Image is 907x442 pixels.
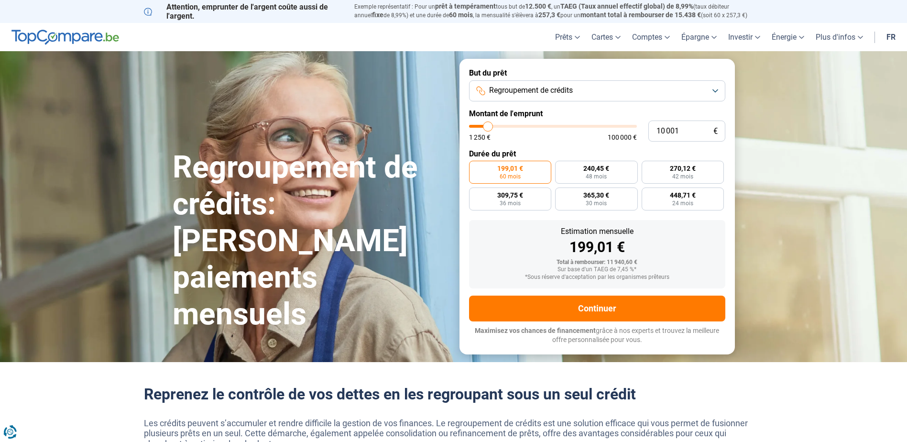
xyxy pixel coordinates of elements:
[497,192,523,199] span: 309,75 €
[372,11,383,19] span: fixe
[676,23,722,51] a: Épargne
[586,200,607,206] span: 30 mois
[549,23,586,51] a: Prêts
[586,23,626,51] a: Cartes
[766,23,810,51] a: Énergie
[672,200,693,206] span: 24 mois
[449,11,473,19] span: 60 mois
[469,326,725,345] p: grâce à nos experts et trouvez la meilleure offre personnalisée pour vous.
[586,174,607,179] span: 48 mois
[173,149,448,333] h1: Regroupement de crédits: [PERSON_NAME] paiements mensuels
[670,192,696,199] span: 448,71 €
[672,174,693,179] span: 42 mois
[477,228,718,235] div: Estimation mensuelle
[497,165,523,172] span: 199,01 €
[469,109,725,118] label: Montant de l'emprunt
[469,80,725,101] button: Regroupement de crédits
[525,2,551,10] span: 12.500 €
[583,165,609,172] span: 240,45 €
[489,85,573,96] span: Regroupement de crédits
[469,149,725,158] label: Durée du prêt
[144,2,343,21] p: Attention, emprunter de l'argent coûte aussi de l'argent.
[583,192,609,199] span: 365,30 €
[626,23,676,51] a: Comptes
[881,23,901,51] a: fr
[580,11,701,19] span: montant total à rembourser de 15.438 €
[560,2,693,10] span: TAEG (Taux annuel effectif global) de 8,99%
[500,200,521,206] span: 36 mois
[354,2,764,20] p: Exemple représentatif : Pour un tous but de , un (taux débiteur annuel de 8,99%) et une durée de ...
[722,23,766,51] a: Investir
[469,68,725,77] label: But du prêt
[500,174,521,179] span: 60 mois
[144,385,764,403] h2: Reprenez le contrôle de vos dettes en les regroupant sous un seul crédit
[670,165,696,172] span: 270,12 €
[435,2,496,10] span: prêt à tempérament
[810,23,869,51] a: Plus d'infos
[11,30,119,45] img: TopCompare
[477,240,718,254] div: 199,01 €
[538,11,560,19] span: 257,3 €
[477,274,718,281] div: *Sous réserve d'acceptation par les organismes prêteurs
[477,259,718,266] div: Total à rembourser: 11 940,60 €
[469,134,491,141] span: 1 250 €
[608,134,637,141] span: 100 000 €
[477,266,718,273] div: Sur base d'un TAEG de 7,45 %*
[469,296,725,321] button: Continuer
[475,327,596,334] span: Maximisez vos chances de financement
[713,127,718,135] span: €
